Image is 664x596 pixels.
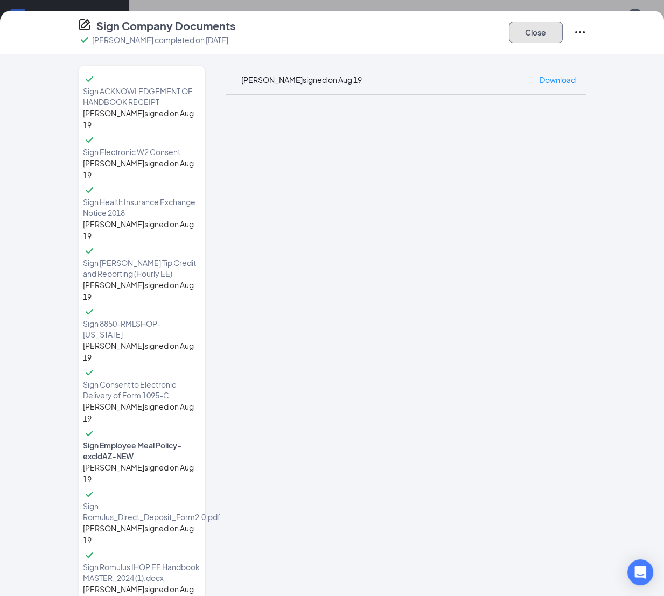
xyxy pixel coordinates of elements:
[83,73,96,86] svg: Checkmark
[83,257,200,279] span: Sign [PERSON_NAME] Tip Credit and Reporting (Hourly EE)
[83,184,96,197] svg: Checkmark
[83,86,200,107] span: Sign ACKNOWLEDGEMENT OF HANDBOOK RECEIPT
[627,559,653,585] div: Open Intercom Messenger
[83,522,200,546] div: [PERSON_NAME] signed on Aug 19
[83,427,96,440] svg: Checkmark
[509,22,563,43] button: Close
[83,197,200,218] span: Sign Health Insurance Exchange Notice 2018
[83,440,200,461] span: Sign Employee Meal Policy-excldAZ-NEW
[92,34,228,45] p: [PERSON_NAME] completed on [DATE]
[539,75,575,85] span: Download
[83,146,200,157] span: Sign Electronic W2 Consent
[96,18,235,33] h4: Sign Company Documents
[83,562,200,583] span: Sign Romulus IHOP EE Handbook MASTER_2024 (1).docx
[539,74,575,86] a: Download
[226,95,586,575] iframe: Sign Employee Meal Policy-excldAZ-NEW
[83,366,96,379] svg: Checkmark
[83,107,200,131] div: [PERSON_NAME] signed on Aug 19
[83,157,200,181] div: [PERSON_NAME] signed on Aug 19
[83,379,200,401] span: Sign Consent to Electronic Delivery of Form 1095-C
[83,134,96,146] svg: Checkmark
[78,18,91,31] svg: CompanyDocumentIcon
[83,401,200,424] div: [PERSON_NAME] signed on Aug 19
[78,33,91,46] svg: Checkmark
[83,318,200,340] span: Sign 8850-RMLSHOP-[US_STATE]
[83,218,200,242] div: [PERSON_NAME] signed on Aug 19
[241,74,362,86] div: [PERSON_NAME] signed on Aug 19
[574,26,586,39] svg: Ellipses
[83,340,200,363] div: [PERSON_NAME] signed on Aug 19
[83,305,96,318] svg: Checkmark
[83,501,200,522] span: Sign Romulus_Direct_Deposit_Form2.0.pdf
[83,279,200,303] div: [PERSON_NAME] signed on Aug 19
[83,488,96,501] svg: Checkmark
[83,461,200,485] div: [PERSON_NAME] signed on Aug 19
[83,244,96,257] svg: Checkmark
[83,549,96,562] svg: Checkmark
